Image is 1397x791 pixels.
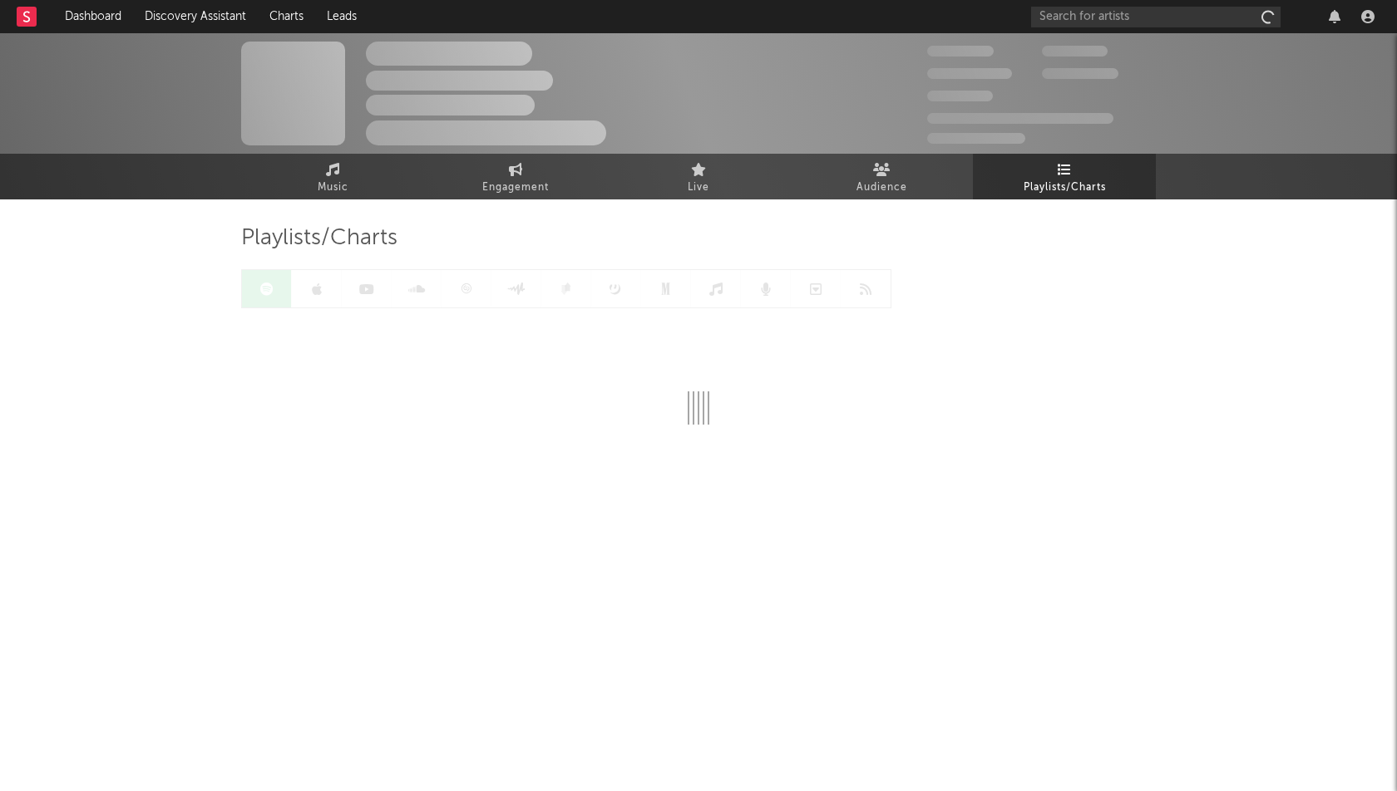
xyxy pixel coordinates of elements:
input: Search for artists [1031,7,1281,27]
span: 300,000 [927,46,994,56]
a: Live [607,154,790,199]
span: Playlists/Charts [241,228,397,248]
span: 50,000,000 Monthly Listeners [927,113,1113,124]
span: 50,000,000 [927,68,1012,79]
a: Audience [790,154,973,199]
span: Jump Score: 85.0 [927,133,1025,144]
a: Engagement [424,154,607,199]
span: Live [688,178,709,198]
span: 100,000 [1042,46,1108,56]
span: Engagement [482,178,549,198]
span: 1,000,000 [1042,68,1118,79]
a: Music [241,154,424,199]
span: Audience [856,178,907,198]
span: Music [318,178,348,198]
span: Playlists/Charts [1024,178,1106,198]
a: Playlists/Charts [973,154,1156,199]
span: 100,000 [927,91,993,101]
